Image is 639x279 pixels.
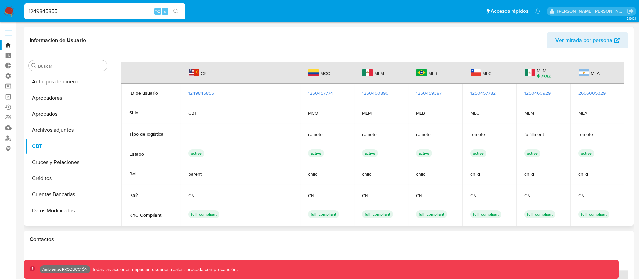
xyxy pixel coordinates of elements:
span: s [164,8,166,14]
h1: Contactos [30,236,628,243]
span: Soluciones [313,258,339,266]
input: Buscar usuario o caso... [24,7,185,16]
span: Ver mirada por persona [555,32,613,48]
span: Historial CX [114,258,143,266]
button: Buscar [31,63,37,68]
span: ⌥ [155,8,160,14]
span: Accesos rápidos [491,8,528,15]
button: Datos Modificados [26,203,110,219]
p: victor.david@mercadolibre.com.co [557,8,625,14]
button: Ver mirada por persona [547,32,628,48]
button: Créditos [26,170,110,186]
a: Notificaciones [535,8,541,14]
h1: Información de Usuario [30,37,86,44]
button: search-icon [169,7,183,16]
button: Cruces y Relaciones [26,154,110,170]
p: Ambiente: PRODUCCIÓN [42,268,88,271]
button: Aprobados [26,106,110,122]
a: Salir [627,8,634,15]
button: Devices Geolocation [26,219,110,235]
button: Aprobadores [26,90,110,106]
button: Anticipos de dinero [26,74,110,90]
input: Buscar [38,63,104,69]
button: Archivos adjuntos [26,122,110,138]
button: CBT [26,138,110,154]
button: Cuentas Bancarias [26,186,110,203]
span: Chat [518,258,529,266]
p: Todas las acciones impactan usuarios reales, proceda con precaución. [90,266,238,273]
